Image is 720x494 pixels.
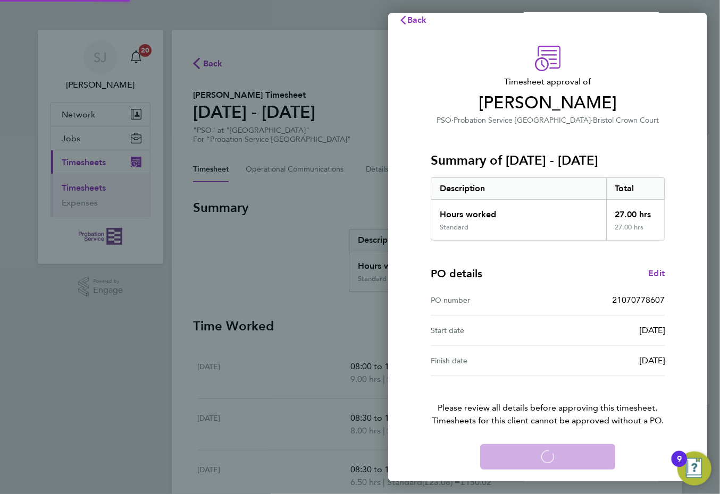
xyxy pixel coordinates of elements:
[591,116,593,125] span: ·
[454,116,591,125] span: Probation Service [GEOGRAPHIC_DATA]
[431,294,548,306] div: PO number
[431,92,665,114] span: [PERSON_NAME]
[677,452,711,486] button: Open Resource Center, 9 new notifications
[431,266,482,281] h4: PO details
[593,116,659,125] span: Bristol Crown Court
[440,223,468,232] div: Standard
[606,200,665,223] div: 27.00 hrs
[648,267,665,280] a: Edit
[677,459,682,473] div: 9
[548,354,665,367] div: [DATE]
[606,178,665,199] div: Total
[431,152,665,169] h3: Summary of [DATE] - [DATE]
[612,295,665,305] span: 21070778607
[648,268,665,278] span: Edit
[418,414,677,427] span: Timesheets for this client cannot be approved without a PO.
[431,200,606,223] div: Hours worked
[407,15,427,25] span: Back
[418,376,677,427] p: Please review all details before approving this timesheet.
[451,116,454,125] span: ·
[431,75,665,88] span: Timesheet approval of
[437,116,451,125] span: PSO
[431,324,548,337] div: Start date
[431,354,548,367] div: Finish date
[548,324,665,337] div: [DATE]
[388,10,438,31] button: Back
[606,223,665,240] div: 27.00 hrs
[431,178,606,199] div: Description
[431,177,665,241] div: Summary of 29 Sep - 05 Oct 2025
